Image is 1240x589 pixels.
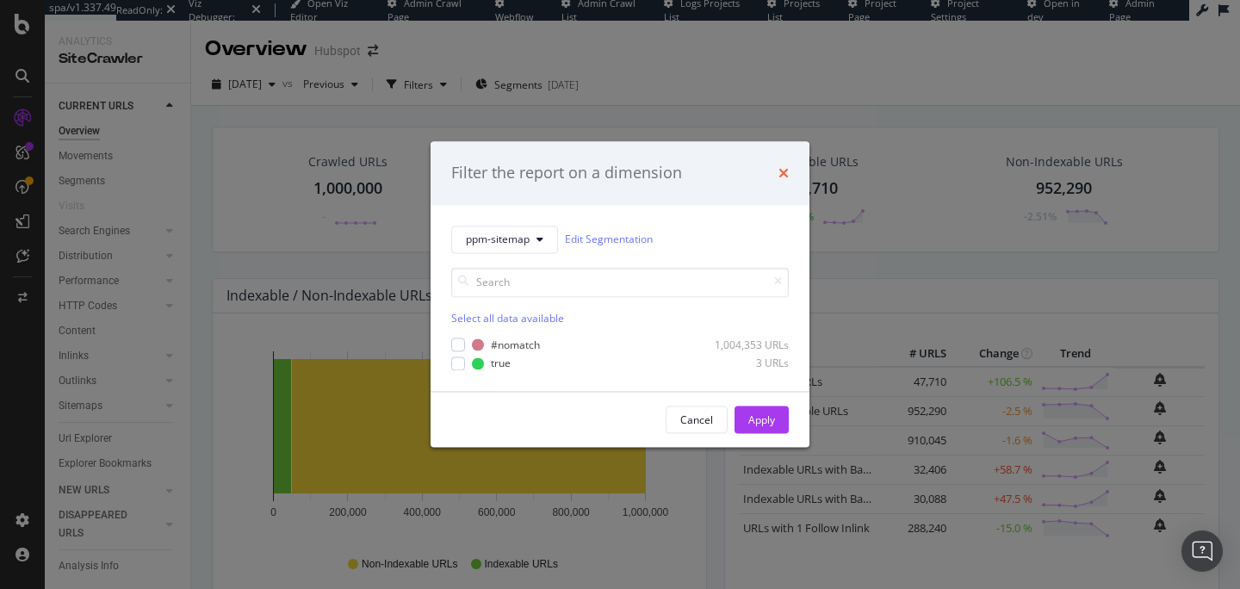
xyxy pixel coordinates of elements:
div: Cancel [680,412,713,427]
span: ppm-sitemap [466,232,530,247]
div: times [778,162,789,184]
div: modal [431,141,809,447]
div: Apply [748,412,775,427]
a: Edit Segmentation [565,231,653,249]
div: 1,004,353 URLs [704,338,789,352]
div: 3 URLs [704,356,789,370]
button: Cancel [666,406,728,434]
div: Select all data available [451,311,789,325]
div: Filter the report on a dimension [451,162,682,184]
input: Search [451,267,789,297]
div: Open Intercom Messenger [1181,530,1223,572]
div: true [491,356,511,370]
button: Apply [735,406,789,434]
button: ppm-sitemap [451,226,558,253]
div: #nomatch [491,338,540,352]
